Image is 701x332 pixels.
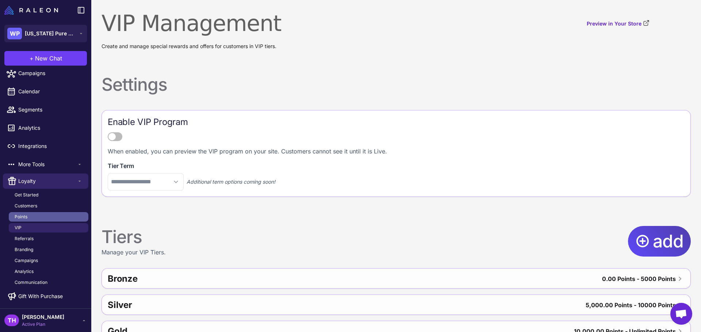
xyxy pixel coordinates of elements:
a: Referrals [9,234,88,243]
div: Manage your VIP Tiers. [101,226,166,257]
span: Analytics [18,124,83,132]
div: TH [4,315,19,326]
div: Tiers [101,226,166,248]
label: Enable VIP Program [108,116,685,128]
a: Branding [9,245,88,254]
span: Loyalty [18,177,77,185]
span: Calendar [18,87,83,95]
button: WP[US_STATE] Pure Natural Beef [4,25,87,42]
span: Active Plan [22,321,64,328]
span: Points [15,214,27,220]
a: Analytics [3,120,88,136]
a: Campaigns [9,256,88,265]
div: 0.00 Points - 5000 Points [602,273,676,285]
a: Calendar [3,84,88,99]
span: + [30,54,34,63]
a: Points [9,212,88,222]
div: Settings [101,74,167,95]
span: Communication [15,279,47,286]
span: Referrals [15,235,34,242]
img: Raleon Logo [4,6,58,15]
a: Preview in Your Store [587,20,650,28]
a: Gift With Purchase [3,289,88,304]
span: Gift With Purchase [18,292,63,300]
span: Campaigns [15,257,38,264]
div: Tier Term [108,161,685,170]
a: Communication [9,278,88,287]
button: +New Chat [4,51,87,66]
span: Create and manage special rewards and offers for customers in VIP tiers. [101,43,276,49]
a: Campaigns [3,66,88,81]
a: Get Started [9,190,88,200]
span: Campaigns [18,69,83,77]
span: [PERSON_NAME] [22,313,64,321]
a: Raleon Logo [4,6,61,15]
span: Segments [18,106,83,114]
span: Integrations [18,142,83,150]
span: More Tools [18,160,77,168]
div: When enabled, you can preview the VIP program on your site. Customers cannot see it until it is L... [108,147,685,156]
span: Branding [15,246,33,253]
div: Bronze [108,270,370,288]
div: Silver [108,296,359,314]
span: VIP [15,224,22,231]
a: Segments [3,102,88,117]
span: Additional term options coming soon! [187,178,275,186]
div: WP [7,28,22,39]
span: Analytics [15,268,34,275]
a: VIP [9,223,88,233]
a: Customers [9,201,88,211]
a: Integrations [3,138,88,154]
span: [US_STATE] Pure Natural Beef [25,30,76,38]
div: 5,000.00 Points - 10000 Points [586,299,676,311]
h1: VIP Management [101,10,281,36]
span: Customers [15,203,37,209]
div: Open chat [670,303,692,325]
span: Get Started [15,192,38,198]
span: add [653,229,683,253]
span: New Chat [35,54,62,63]
a: Analytics [9,267,88,276]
